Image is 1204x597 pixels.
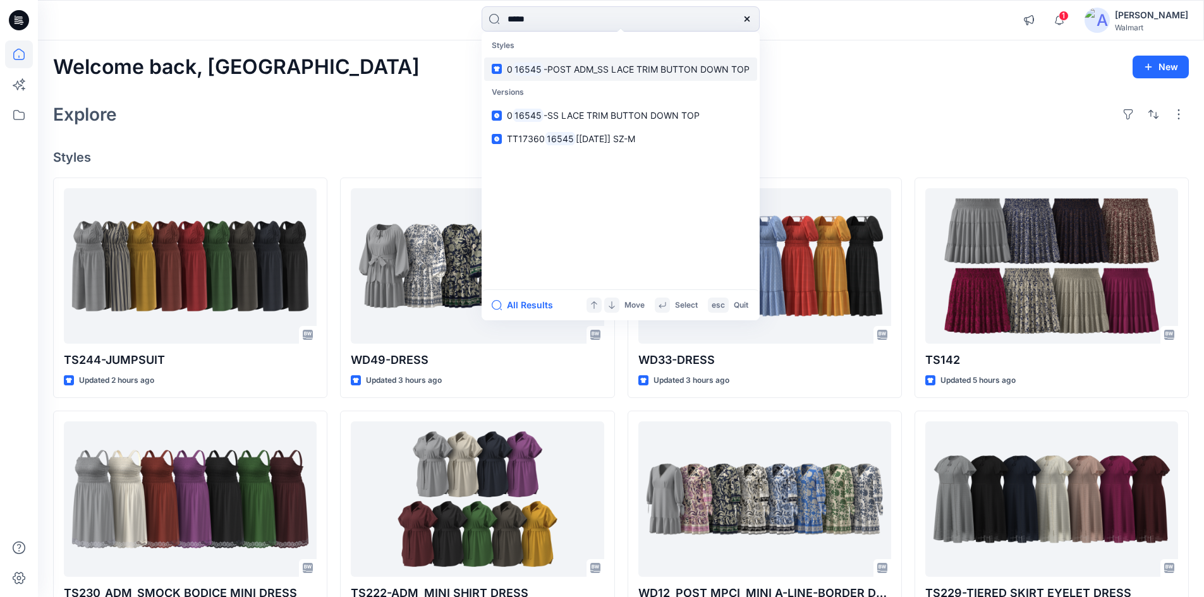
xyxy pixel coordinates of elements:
[484,104,757,127] a: 016545-SS LACE TRIM BUTTON DOWN TOP
[513,62,544,76] mark: 16545
[925,351,1178,369] p: TS142
[925,421,1178,577] a: TS229-TIERED SKIRT EYELET DRESS
[544,110,700,121] span: -SS LACE TRIM BUTTON DOWN TOP
[734,299,748,312] p: Quit
[79,374,154,387] p: Updated 2 hours ago
[638,351,891,369] p: WD33-DRESS
[513,108,544,123] mark: 16545
[675,299,698,312] p: Select
[64,421,317,577] a: TS230_ADM_SMOCK BODICE MINI DRESS
[351,351,604,369] p: WD49-DRESS
[484,81,757,104] p: Versions
[53,150,1189,165] h4: Styles
[484,34,757,57] p: Styles
[712,299,725,312] p: esc
[940,374,1016,387] p: Updated 5 hours ago
[638,188,891,344] a: WD33-DRESS
[654,374,729,387] p: Updated 3 hours ago
[64,188,317,344] a: TS244-JUMPSUIT
[507,110,513,121] span: 0
[64,351,317,369] p: TS244-JUMPSUIT
[366,374,442,387] p: Updated 3 hours ago
[507,64,513,75] span: 0
[351,188,604,344] a: WD49-DRESS
[507,133,545,144] span: TT17360
[53,56,420,79] h2: Welcome back, [GEOGRAPHIC_DATA]
[1115,8,1188,23] div: [PERSON_NAME]
[545,131,576,146] mark: 16545
[351,421,604,577] a: TS222-ADM_MINI SHIRT DRESS
[544,64,750,75] span: -POST ADM_SS LACE TRIM BUTTON DOWN TOP
[638,421,891,577] a: WD12_POST MPCI_MINI A-LINE-BORDER DRESS
[484,127,757,150] a: TT1736016545[[DATE]] SZ-M
[1059,11,1069,21] span: 1
[576,133,635,144] span: [[DATE]] SZ-M
[53,104,117,124] h2: Explore
[925,188,1178,344] a: TS142
[624,299,645,312] p: Move
[1115,23,1188,32] div: Walmart
[1085,8,1110,33] img: avatar
[1133,56,1189,78] button: New
[492,298,561,313] button: All Results
[484,57,757,81] a: 016545-POST ADM_SS LACE TRIM BUTTON DOWN TOP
